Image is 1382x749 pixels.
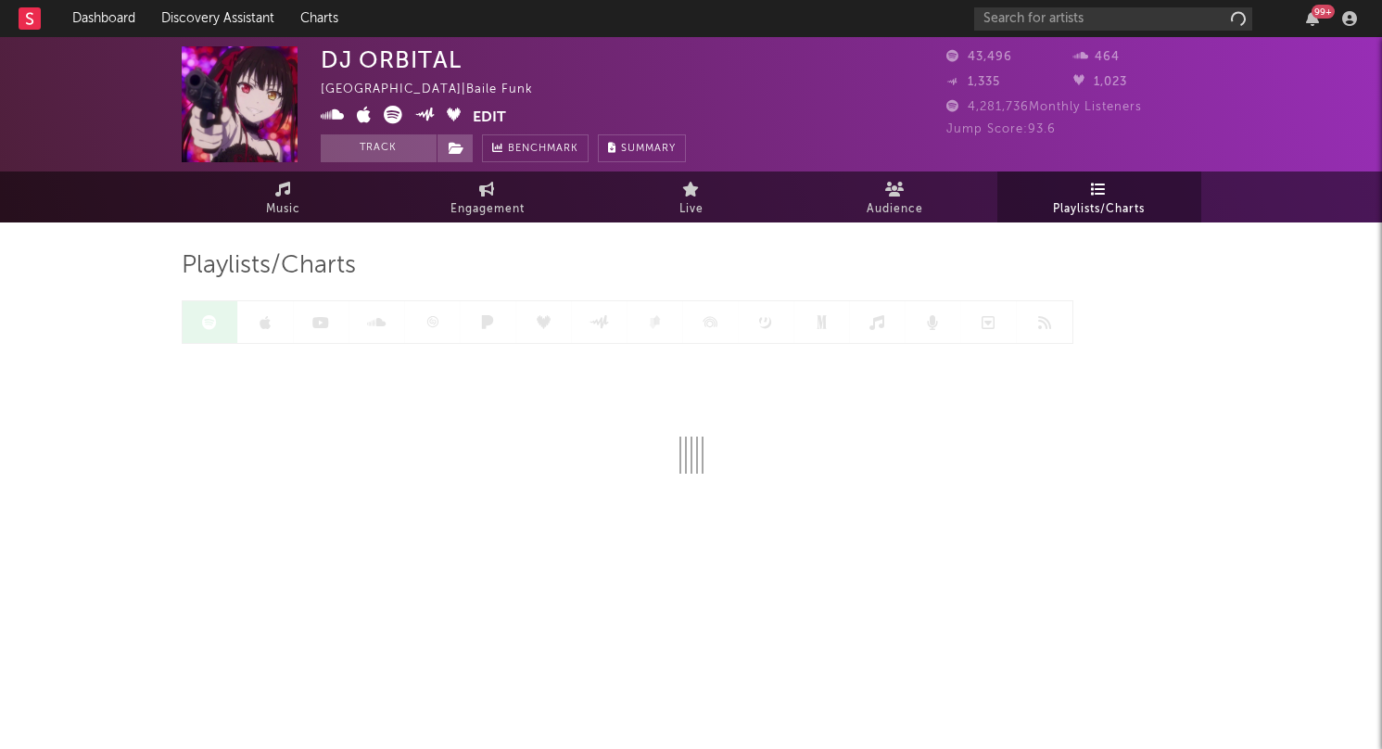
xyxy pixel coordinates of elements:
div: 99 + [1312,5,1335,19]
div: [GEOGRAPHIC_DATA] | Baile Funk [321,79,554,101]
div: DJ ORBITAL [321,46,462,73]
a: Playlists/Charts [997,171,1201,222]
span: 4,281,736 Monthly Listeners [946,101,1142,113]
span: Benchmark [508,138,578,160]
span: Summary [621,144,676,154]
a: Audience [793,171,997,222]
span: Playlists/Charts [1053,198,1145,221]
button: 99+ [1306,11,1319,26]
button: Summary [598,134,686,162]
span: Engagement [450,198,525,221]
a: Live [590,171,793,222]
span: Audience [867,198,923,221]
span: Playlists/Charts [182,255,356,277]
span: 1,023 [1073,76,1127,88]
a: Engagement [386,171,590,222]
span: Music [266,198,300,221]
span: 464 [1073,51,1120,63]
input: Search for artists [974,7,1252,31]
span: Live [679,198,704,221]
span: Jump Score: 93.6 [946,123,1056,135]
a: Benchmark [482,134,589,162]
a: Music [182,171,386,222]
span: 43,496 [946,51,1012,63]
button: Track [321,134,437,162]
span: 1,335 [946,76,1000,88]
button: Edit [473,106,506,129]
